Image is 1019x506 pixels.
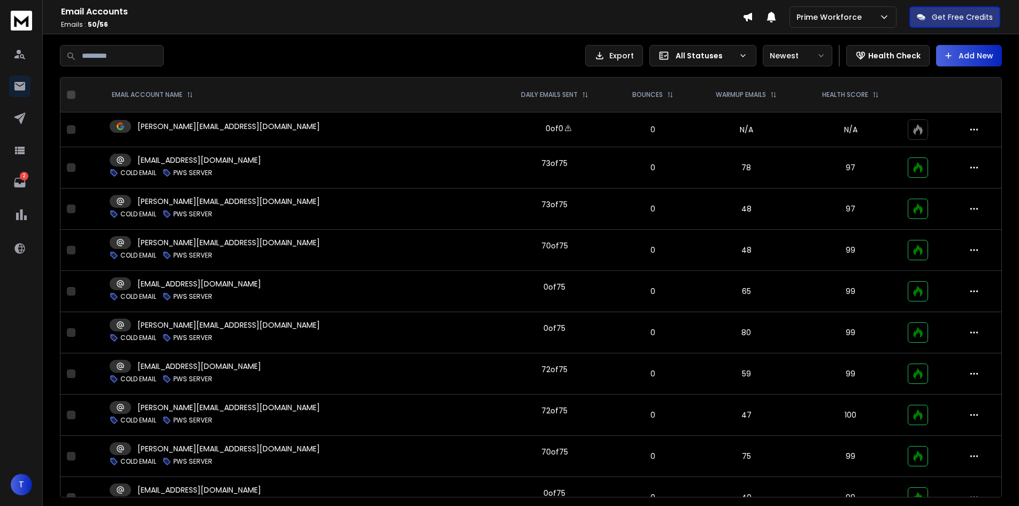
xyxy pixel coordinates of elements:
a: 2 [9,172,30,193]
p: [PERSON_NAME][EMAIL_ADDRESS][DOMAIN_NAME] [137,402,320,413]
td: 65 [693,271,800,312]
p: 0 [619,245,686,255]
p: [PERSON_NAME][EMAIL_ADDRESS][DOMAIN_NAME] [137,237,320,248]
div: 70 of 75 [541,447,568,457]
p: 0 [619,451,686,462]
td: 99 [800,436,901,477]
p: COLD EMAIL [120,334,156,342]
p: COLD EMAIL [120,457,156,466]
td: 97 [800,188,901,230]
p: 0 [619,124,686,135]
div: 72 of 75 [541,405,568,416]
td: 48 [693,230,800,271]
div: 0 of 75 [543,488,565,499]
p: [EMAIL_ADDRESS][DOMAIN_NAME] [137,485,261,495]
button: T [11,474,32,495]
td: 99 [800,312,901,353]
p: COLD EMAIL [120,292,156,301]
p: PWS SERVER [173,334,212,342]
p: 0 [619,492,686,503]
p: [EMAIL_ADDRESS][DOMAIN_NAME] [137,155,261,165]
p: [PERSON_NAME][EMAIL_ADDRESS][DOMAIN_NAME] [137,320,320,330]
p: PWS SERVER [173,292,212,301]
p: PWS SERVER [173,416,212,425]
td: 80 [693,312,800,353]
p: COLD EMAIL [120,169,156,177]
p: [EMAIL_ADDRESS][DOMAIN_NAME] [137,278,261,289]
td: 47 [693,395,800,436]
div: 70 of 75 [541,240,568,251]
p: N/A [806,124,895,135]
p: [EMAIL_ADDRESS][DOMAIN_NAME] [137,361,261,372]
p: [PERSON_NAME][EMAIL_ADDRESS][DOMAIN_NAME] [137,443,320,454]
p: COLD EMAIL [120,416,156,425]
td: 59 [693,353,800,395]
p: 0 [619,410,686,420]
td: 48 [693,188,800,230]
td: 97 [800,147,901,188]
p: PWS SERVER [173,210,212,218]
p: COLD EMAIL [120,251,156,260]
div: 73 of 75 [541,199,568,210]
td: 99 [800,230,901,271]
p: PWS SERVER [173,457,212,466]
td: 100 [800,395,901,436]
p: PWS SERVER [173,251,212,260]
p: 0 [619,203,686,214]
td: 99 [800,353,901,395]
td: 99 [800,271,901,312]
td: 75 [693,436,800,477]
td: N/A [693,112,800,147]
div: 0 of 0 [546,123,563,134]
p: COLD EMAIL [120,210,156,218]
p: [PERSON_NAME][EMAIL_ADDRESS][DOMAIN_NAME] [137,196,320,207]
div: 0 of 75 [543,282,565,292]
div: 72 of 75 [541,364,568,375]
p: 0 [619,162,686,173]
p: 0 [619,286,686,297]
p: 2 [20,172,28,180]
p: PWS SERVER [173,375,212,383]
p: COLD EMAIL [120,375,156,383]
p: [PERSON_NAME][EMAIL_ADDRESS][DOMAIN_NAME] [137,121,320,132]
p: 0 [619,327,686,338]
td: 78 [693,147,800,188]
p: PWS SERVER [173,169,212,177]
div: 0 of 75 [543,323,565,334]
div: 73 of 75 [541,158,568,169]
p: 0 [619,368,686,379]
